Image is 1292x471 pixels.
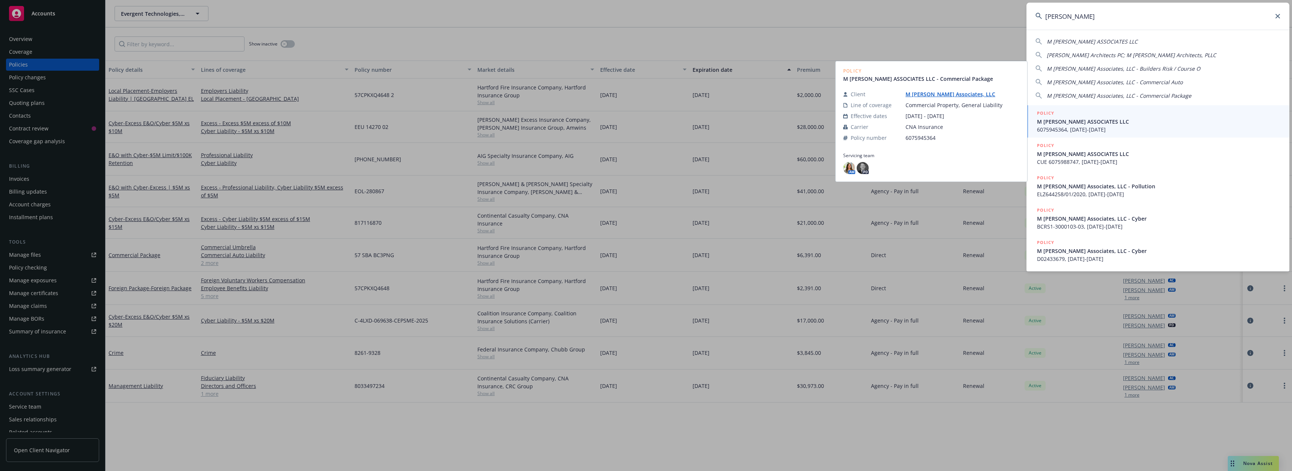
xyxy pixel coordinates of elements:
h5: POLICY [1037,206,1054,214]
span: CUE 6075988747, [DATE]-[DATE] [1037,158,1280,166]
span: D02433679, [DATE]-[DATE] [1037,255,1280,263]
span: M [PERSON_NAME] Associates, LLC - Cyber [1037,247,1280,255]
span: M [PERSON_NAME] Associates, LLC - Commercial Auto [1047,79,1183,86]
span: BCRS1-3000103-03, [DATE]-[DATE] [1037,223,1280,230]
span: M [PERSON_NAME] Associates, LLC - Cyber [1037,215,1280,223]
span: M [PERSON_NAME] Associates, LLC - Builders Risk / Course O [1047,65,1200,72]
span: ELZ644258/01/2020, [DATE]-[DATE] [1037,190,1280,198]
span: M [PERSON_NAME] ASSOCIATES LLC [1047,38,1138,45]
a: POLICYM [PERSON_NAME] ASSOCIATES LLC6075945364, [DATE]-[DATE] [1026,105,1289,138]
h5: POLICY [1037,142,1054,149]
span: M [PERSON_NAME] ASSOCIATES LLC [1037,118,1280,126]
a: POLICYM [PERSON_NAME] Associates, LLC - CyberD02433679, [DATE]-[DATE] [1026,235,1289,267]
h5: POLICY [1037,239,1054,246]
span: M [PERSON_NAME] ASSOCIATES LLC [1037,150,1280,158]
h5: POLICY [1037,174,1054,182]
span: 6075945364, [DATE]-[DATE] [1037,126,1280,133]
span: M [PERSON_NAME] Associates, LLC - Commercial Package [1047,92,1191,99]
a: POLICYM [PERSON_NAME] Associates, LLC - PollutionELZ644258/01/2020, [DATE]-[DATE] [1026,170,1289,202]
input: Search... [1026,3,1289,30]
span: [PERSON_NAME] Architects PC; M [PERSON_NAME] Architects, PLLC [1047,51,1216,59]
span: M [PERSON_NAME] Associates, LLC - Pollution [1037,182,1280,190]
h5: POLICY [1037,109,1054,117]
a: POLICYM [PERSON_NAME] Associates, LLC - CyberBCRS1-3000103-03, [DATE]-[DATE] [1026,202,1289,235]
a: POLICYM [PERSON_NAME] ASSOCIATES LLCCUE 6075988747, [DATE]-[DATE] [1026,138,1289,170]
